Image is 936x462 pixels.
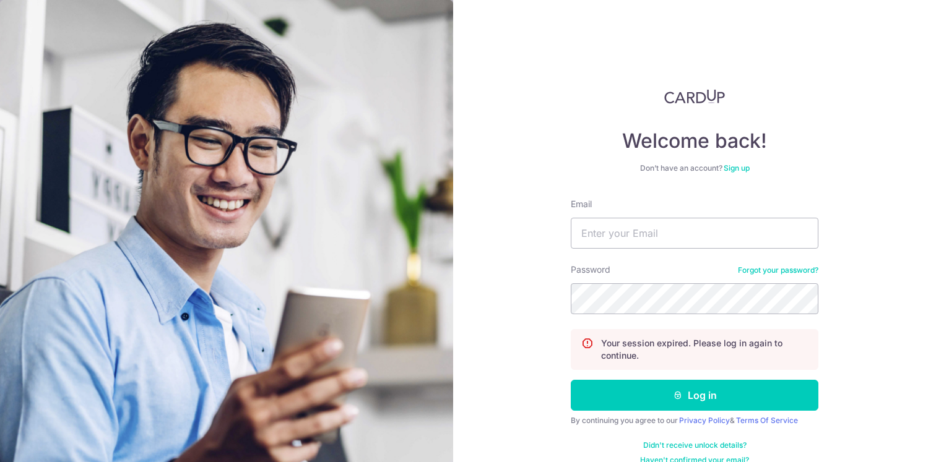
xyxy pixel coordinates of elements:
[571,198,592,210] label: Email
[679,416,730,425] a: Privacy Policy
[736,416,798,425] a: Terms Of Service
[571,129,818,153] h4: Welcome back!
[571,263,610,276] label: Password
[571,163,818,173] div: Don’t have an account?
[664,89,725,104] img: CardUp Logo
[724,163,750,173] a: Sign up
[571,218,818,249] input: Enter your Email
[738,265,818,275] a: Forgot your password?
[571,380,818,411] button: Log in
[601,337,808,362] p: Your session expired. Please log in again to continue.
[643,440,747,450] a: Didn't receive unlock details?
[571,416,818,426] div: By continuing you agree to our &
